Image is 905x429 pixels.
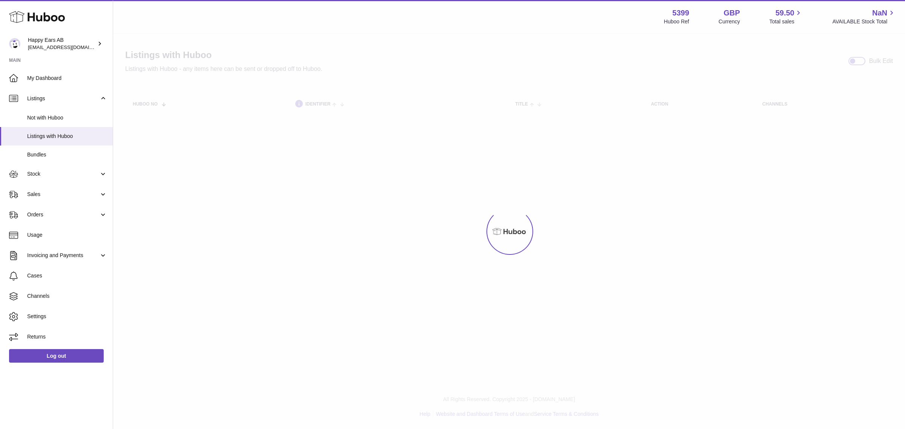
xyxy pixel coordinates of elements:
[664,18,689,25] div: Huboo Ref
[9,349,104,363] a: Log out
[27,75,107,82] span: My Dashboard
[672,8,689,18] strong: 5399
[27,170,99,178] span: Stock
[724,8,740,18] strong: GBP
[27,95,99,102] span: Listings
[769,8,803,25] a: 59.50 Total sales
[27,211,99,218] span: Orders
[27,252,99,259] span: Invoicing and Payments
[28,44,111,50] span: [EMAIL_ADDRESS][DOMAIN_NAME]
[27,114,107,121] span: Not with Huboo
[832,8,896,25] a: NaN AVAILABLE Stock Total
[27,231,107,239] span: Usage
[27,313,107,320] span: Settings
[775,8,794,18] span: 59.50
[27,151,107,158] span: Bundles
[769,18,803,25] span: Total sales
[872,8,887,18] span: NaN
[9,38,20,49] img: internalAdmin-5399@internal.huboo.com
[27,333,107,340] span: Returns
[719,18,740,25] div: Currency
[27,133,107,140] span: Listings with Huboo
[27,191,99,198] span: Sales
[27,293,107,300] span: Channels
[832,18,896,25] span: AVAILABLE Stock Total
[28,37,96,51] div: Happy Ears AB
[27,272,107,279] span: Cases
